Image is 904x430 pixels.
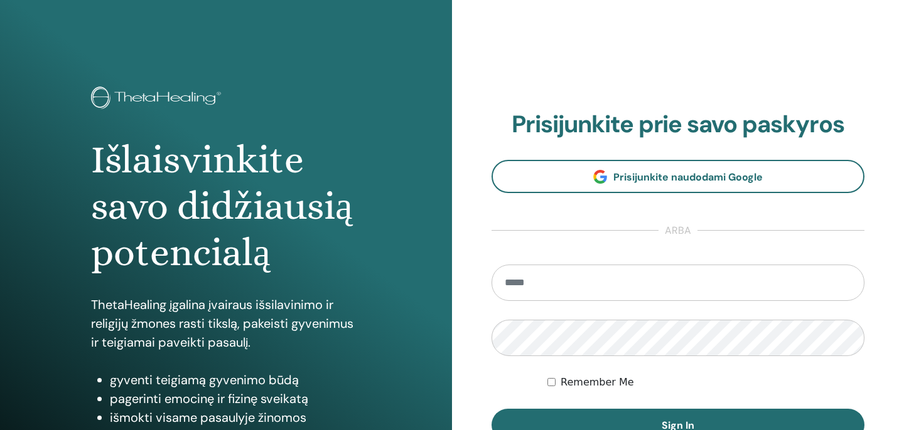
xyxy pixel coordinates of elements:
li: pagerinti emocinę ir fizinę sveikatą [110,389,361,408]
label: Remember Me [561,375,634,390]
span: Prisijunkite naudodami Google [613,170,763,184]
div: Keep me authenticated indefinitely or until I manually logout [547,375,864,390]
h1: Išlaisvinkite savo didžiausią potencialą [91,137,361,276]
span: arba [659,223,697,238]
a: Prisijunkite naudodami Google [492,160,864,193]
h2: Prisijunkite prie savo paskyros [492,110,864,139]
li: gyventi teigiamą gyvenimo būdą [110,370,361,389]
p: ThetaHealing įgalina įvairaus išsilavinimo ir religijų žmones rasti tikslą, pakeisti gyvenimus ir... [91,295,361,352]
